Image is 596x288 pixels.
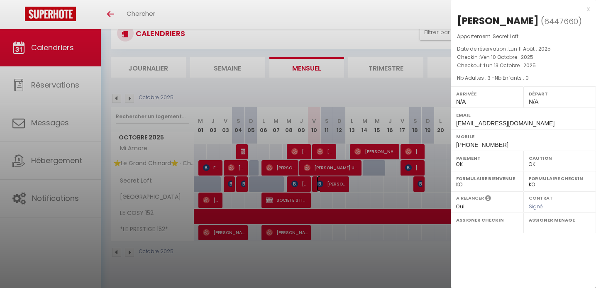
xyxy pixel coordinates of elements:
span: Secret Loft [493,33,518,40]
label: Contrat [529,195,553,200]
span: Ven 10 Octobre . 2025 [480,54,533,61]
label: Assigner Checkin [456,216,518,224]
label: Arrivée [456,90,518,98]
label: A relancer [456,195,484,202]
label: Formulaire Checkin [529,174,591,183]
span: Nb Enfants : 0 [495,74,529,81]
label: Caution [529,154,591,162]
i: Sélectionner OUI si vous souhaiter envoyer les séquences de messages post-checkout [485,195,491,204]
label: Départ [529,90,591,98]
span: ( ) [541,15,582,27]
label: Paiement [456,154,518,162]
span: [EMAIL_ADDRESS][DOMAIN_NAME] [456,120,554,127]
span: N/A [529,98,538,105]
p: Date de réservation : [457,45,590,53]
label: Email [456,111,591,119]
span: Signé [529,203,543,210]
span: Lun 11 Août . 2025 [508,45,551,52]
label: Assigner Menage [529,216,591,224]
span: 6447660 [544,16,578,27]
p: Appartement : [457,32,590,41]
div: x [451,4,590,14]
p: Checkin : [457,53,590,61]
span: N/A [456,98,466,105]
label: Formulaire Bienvenue [456,174,518,183]
p: Checkout : [457,61,590,70]
span: Lun 13 Octobre . 2025 [484,62,536,69]
label: Mobile [456,132,591,141]
span: Nb Adultes : 3 - [457,74,529,81]
span: [PHONE_NUMBER] [456,142,508,148]
div: [PERSON_NAME] [457,14,539,27]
